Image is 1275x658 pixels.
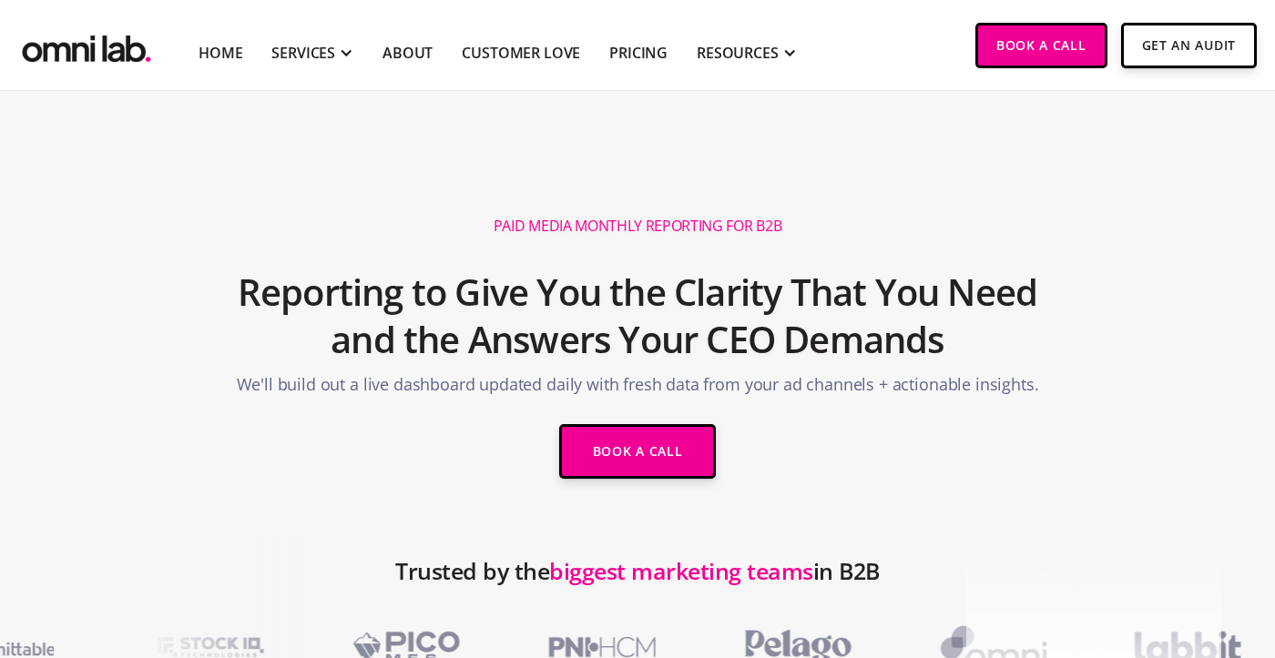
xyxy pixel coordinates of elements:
span: biggest marketing teams [549,555,813,586]
p: We'll build out a live dashboard updated daily with fresh data from your ad channels + actionable... [237,372,1039,406]
div: SERVICES [271,42,335,64]
a: Pricing [609,42,668,64]
h1: Paid Media Monthly Reporting for B2B [494,217,781,236]
a: Customer Love [462,42,580,64]
iframe: Chat Widget [1184,571,1275,658]
h2: Reporting to Give You the Clarity That You Need and the Answers Your CEO Demands [204,259,1071,372]
h2: Trusted by the in B2B [395,548,880,621]
img: Omni Lab: B2B SaaS Demand Generation Agency [18,23,155,67]
a: Book a Call [975,23,1107,68]
div: RESOURCES [697,42,779,64]
a: Get An Audit [1121,23,1257,68]
a: home [18,23,155,67]
a: About [382,42,433,64]
a: Book a Call [559,424,717,479]
a: Home [199,42,242,64]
